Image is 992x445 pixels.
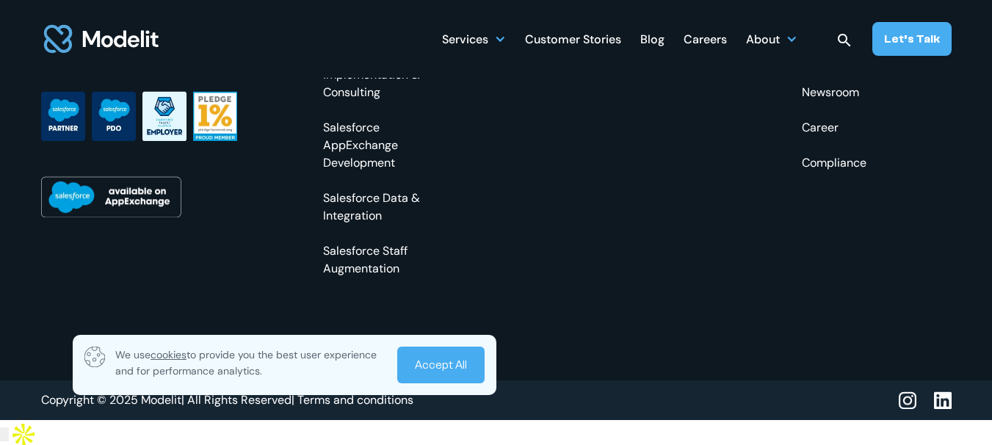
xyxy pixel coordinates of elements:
[872,22,952,56] a: Let’s Talk
[684,26,727,55] div: Careers
[525,26,621,55] div: Customer Stories
[397,347,485,383] a: Accept All
[323,119,421,172] a: Salesforce AppExchange Development
[684,24,727,53] a: Careers
[899,391,916,410] img: instagram icon
[802,84,866,101] a: Newsroom
[640,26,665,55] div: Blog
[934,391,952,410] img: linkedin icon
[187,392,292,408] span: All Rights Reserved
[525,24,621,53] a: Customer Stories
[442,26,488,55] div: Services
[41,16,162,62] img: modelit logo
[802,119,866,137] a: Career
[746,26,780,55] div: About
[297,392,413,408] a: Terms and conditions
[746,24,797,53] div: About
[41,16,162,62] a: home
[292,392,294,408] span: |
[323,189,421,225] a: Salesforce Data & Integration
[442,24,506,53] div: Services
[115,347,387,379] p: We use to provide you the best user experience and for performance analytics.
[41,392,294,408] div: Copyright © 2025 Modelit
[884,31,940,47] div: Let’s Talk
[640,24,665,53] a: Blog
[323,242,421,278] a: Salesforce Staff Augmentation
[151,348,187,361] span: cookies
[802,154,866,172] a: Compliance
[181,392,184,408] span: |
